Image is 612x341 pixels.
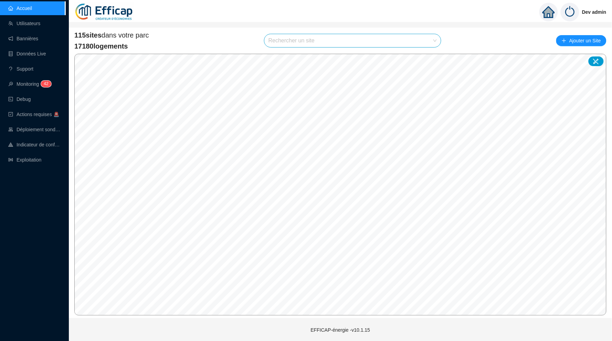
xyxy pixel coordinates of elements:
[41,81,51,87] sup: 42
[8,142,61,147] a: heat-mapIndicateur de confort
[582,1,606,23] span: Dev admin
[8,127,61,132] a: clusterDéploiement sondes
[74,41,149,51] span: 17180 logements
[8,157,41,163] a: slidersExploitation
[542,6,555,18] span: home
[8,6,32,11] a: homeAccueil
[8,36,38,41] a: notificationBannières
[8,112,13,117] span: check-square
[75,54,606,315] canvas: Map
[8,96,31,102] a: codeDebug
[44,81,46,86] span: 4
[562,38,567,43] span: plus
[561,3,579,21] img: power
[46,81,49,86] span: 2
[8,21,40,26] a: teamUtilisateurs
[74,31,102,39] span: 115 sites
[8,66,33,72] a: questionSupport
[17,112,59,117] span: Actions requises 🚨
[8,81,49,87] a: monitorMonitoring42
[311,327,370,333] span: EFFICAP-énergie - v10.1.15
[556,35,606,46] button: Ajouter un Site
[74,30,149,40] span: dans votre parc
[8,51,46,56] a: databaseDonnées Live
[569,36,601,45] span: Ajouter un Site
